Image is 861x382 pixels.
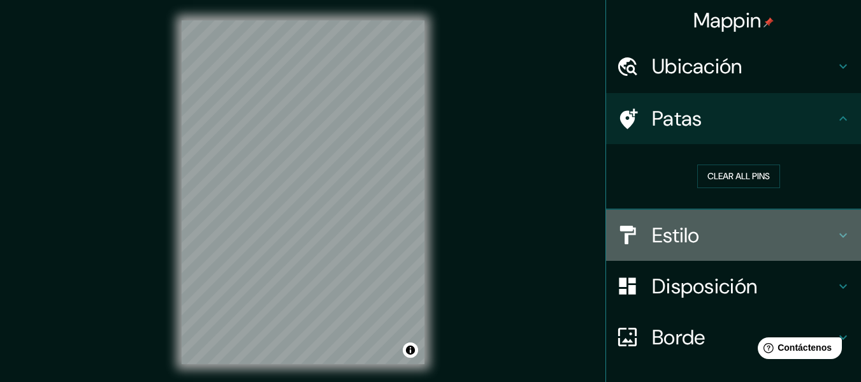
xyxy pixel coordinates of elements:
font: Patas [652,105,702,132]
div: Borde [606,312,861,363]
iframe: Lanzador de widgets de ayuda [748,332,847,368]
div: Disposición [606,261,861,312]
font: Borde [652,324,705,351]
div: Ubicación [606,41,861,92]
font: Estilo [652,222,700,249]
img: pin-icon.png [763,17,774,27]
div: Patas [606,93,861,144]
font: Ubicación [652,53,742,80]
div: Estilo [606,210,861,261]
font: Disposición [652,273,757,300]
button: Clear all pins [697,165,780,188]
font: Mappin [693,7,762,34]
canvas: Mapa [182,20,424,364]
button: Activar o desactivar atribución [403,342,418,358]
